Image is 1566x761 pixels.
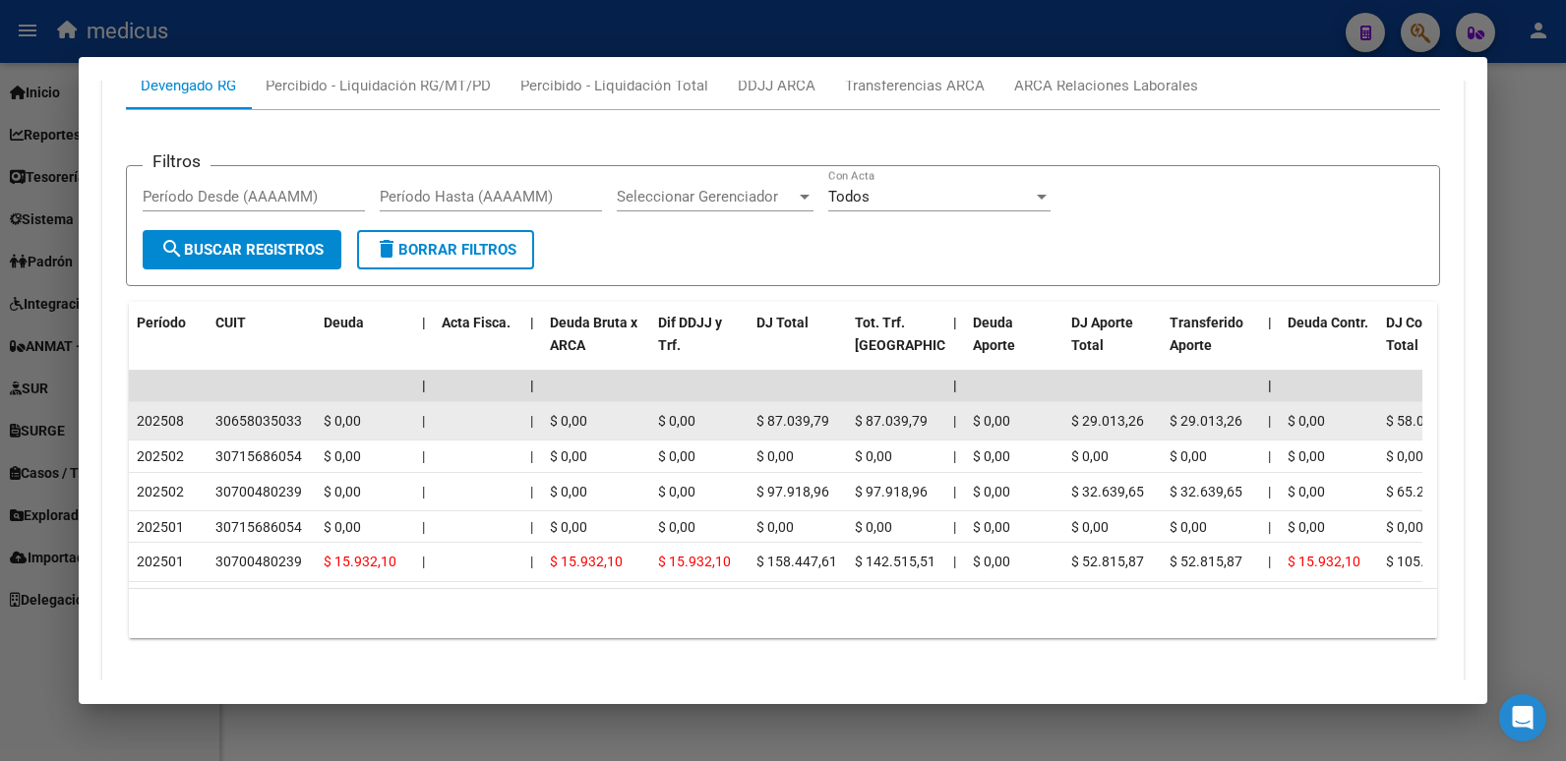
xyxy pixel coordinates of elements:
span: Transferido Aporte [1170,315,1243,353]
span: | [422,378,426,393]
span: Todos [828,188,870,205]
span: $ 0,00 [1170,519,1207,535]
datatable-header-cell: DJ Aporte Total [1063,302,1162,388]
h3: Filtros [143,150,211,172]
datatable-header-cell: DJ Contr. Total [1378,302,1476,388]
span: Acta Fisca. [442,315,511,330]
span: 202502 [137,484,184,499]
span: $ 0,00 [1386,519,1423,535]
datatable-header-cell: Dif DDJJ y Trf. [650,302,749,388]
datatable-header-cell: CUIT [208,302,316,388]
div: Transferencias ARCA [845,75,985,96]
span: | [953,315,957,330]
span: | [953,413,956,429]
span: Deuda Aporte [973,315,1015,353]
button: Borrar Filtros [357,230,534,269]
span: $ 0,00 [973,413,1010,429]
span: | [422,554,425,569]
span: $ 65.279,31 [1386,484,1459,499]
span: $ 0,00 [756,448,794,464]
datatable-header-cell: Transferido Aporte [1162,302,1260,388]
span: $ 0,00 [1288,413,1325,429]
span: | [530,315,534,330]
span: $ 0,00 [550,448,587,464]
datatable-header-cell: Deuda Bruta x ARCA [542,302,650,388]
span: | [953,519,956,535]
span: $ 0,00 [1071,448,1109,464]
span: Borrar Filtros [375,241,516,259]
span: CUIT [215,315,246,330]
span: $ 0,00 [1386,448,1423,464]
span: $ 97.918,96 [855,484,928,499]
span: $ 0,00 [1288,519,1325,535]
span: | [1268,448,1271,464]
span: | [422,519,425,535]
span: $ 0,00 [550,413,587,429]
span: Buscar Registros [160,241,324,259]
div: Devengado RG [141,75,236,96]
div: 30715686054 [215,516,302,539]
span: | [1268,413,1271,429]
span: Deuda Contr. [1288,315,1368,330]
span: | [422,413,425,429]
span: | [1268,484,1271,499]
datatable-header-cell: DJ Total [749,302,847,388]
span: | [530,378,534,393]
span: DJ Contr. Total [1386,315,1443,353]
span: $ 32.639,65 [1071,484,1144,499]
span: $ 0,00 [324,519,361,535]
span: | [1268,315,1272,330]
span: $ 0,00 [658,448,695,464]
span: $ 29.013,26 [1170,413,1242,429]
span: | [1268,378,1272,393]
span: $ 142.515,51 [855,554,935,569]
span: $ 0,00 [324,484,361,499]
span: 202502 [137,448,184,464]
span: | [1268,519,1271,535]
datatable-header-cell: | [522,302,542,388]
span: $ 0,00 [855,448,892,464]
span: | [530,484,533,499]
span: $ 15.932,10 [550,554,623,569]
span: $ 0,00 [550,484,587,499]
span: 202501 [137,519,184,535]
span: $ 0,00 [973,519,1010,535]
span: $ 0,00 [658,519,695,535]
span: | [530,554,533,569]
span: DJ Aporte Total [1071,315,1133,353]
span: Dif DDJJ y Trf. [658,315,722,353]
span: | [422,484,425,499]
div: ARCA Relaciones Laborales [1014,75,1198,96]
span: $ 0,00 [1071,519,1109,535]
div: 30700480239 [215,551,302,573]
span: | [953,484,956,499]
span: $ 15.932,10 [324,554,396,569]
span: $ 58.026,53 [1386,413,1459,429]
span: $ 0,00 [855,519,892,535]
span: $ 0,00 [973,554,1010,569]
span: $ 105.631,74 [1386,554,1467,569]
span: Deuda [324,315,364,330]
span: $ 52.815,87 [1170,554,1242,569]
span: $ 87.039,79 [855,413,928,429]
span: $ 0,00 [973,448,1010,464]
span: Seleccionar Gerenciador [617,188,796,205]
span: | [953,448,956,464]
span: $ 0,00 [1288,484,1325,499]
span: | [422,315,426,330]
span: $ 0,00 [1288,448,1325,464]
div: 30658035033 [215,410,302,433]
div: DDJJ ARCA [738,75,815,96]
span: Deuda Bruta x ARCA [550,315,637,353]
span: $ 0,00 [658,484,695,499]
span: $ 15.932,10 [658,554,731,569]
span: $ 0,00 [550,519,587,535]
span: $ 0,00 [324,448,361,464]
div: Open Intercom Messenger [1499,694,1546,741]
div: 30715686054 [215,445,302,468]
span: | [530,448,533,464]
span: $ 0,00 [658,413,695,429]
datatable-header-cell: | [414,302,434,388]
span: | [422,448,425,464]
span: $ 0,00 [324,413,361,429]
